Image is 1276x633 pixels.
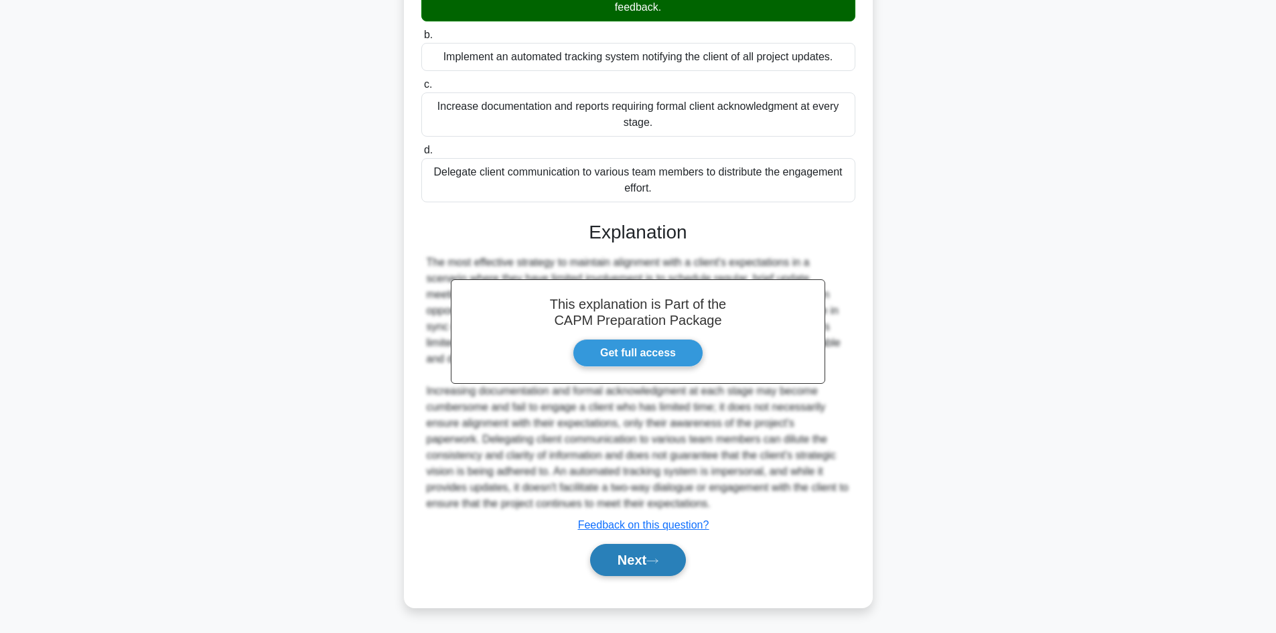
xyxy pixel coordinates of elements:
span: c. [424,78,432,90]
div: The most effective strategy to maintain alignment with a client's expectations in a scenario wher... [427,255,850,512]
a: Feedback on this question? [578,519,709,531]
a: Get full access [573,339,703,367]
div: Increase documentation and reports requiring formal client acknowledgment at every stage. [421,92,855,137]
h3: Explanation [429,221,847,244]
div: Delegate client communication to various team members to distribute the engagement effort. [421,158,855,202]
span: b. [424,29,433,40]
span: d. [424,144,433,155]
div: Implement an automated tracking system notifying the client of all project updates. [421,43,855,71]
button: Next [590,544,686,576]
